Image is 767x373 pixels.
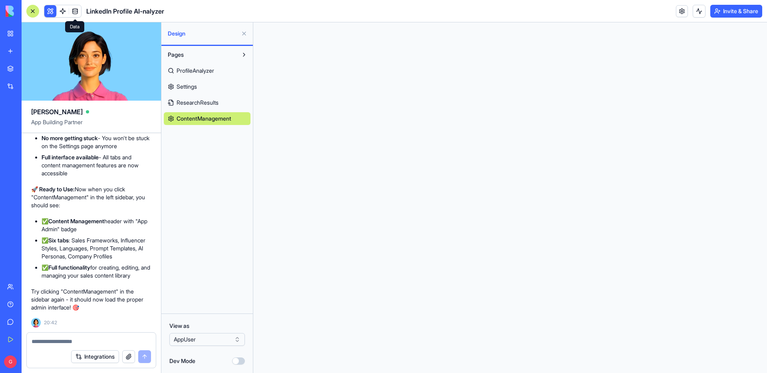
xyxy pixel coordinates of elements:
[71,350,119,363] button: Integrations
[164,80,250,93] a: Settings
[164,112,250,125] a: ContentManagement
[48,218,104,224] strong: Content Management
[6,6,55,17] img: logo
[164,48,238,61] button: Pages
[177,99,219,107] span: ResearchResults
[31,107,83,117] span: [PERSON_NAME]
[48,264,90,271] strong: Full functionality
[42,236,151,260] li: ✅ : Sales Frameworks, Influencer Styles, Languages, Prompt Templates, AI Personas, Company Profiles
[31,186,75,192] strong: 🚀 Ready to Use:
[710,5,762,18] button: Invite & Share
[48,237,69,244] strong: Six tabs
[42,135,98,141] strong: No more getting stuck
[42,153,151,177] li: - All tabs and content management features are now accessible
[177,83,197,91] span: Settings
[177,115,231,123] span: ContentManagement
[42,264,151,280] li: ✅ for creating, editing, and managing your sales content library
[31,118,151,133] span: App Building Partner
[169,322,245,330] label: View as
[31,185,151,209] p: Now when you click "ContentManagement" in the left sidebar, you should see:
[86,6,164,16] span: LinkedIn Profile AI-nalyzer
[164,96,250,109] a: ResearchResults
[177,67,214,75] span: ProfileAnalyzer
[44,319,57,326] span: 20:42
[169,357,195,365] label: Dev Mode
[4,355,17,368] span: G
[42,134,151,150] li: - You won't be stuck on the Settings page anymore
[164,64,250,77] a: ProfileAnalyzer
[42,154,99,161] strong: Full interface available
[31,318,41,327] img: Ella_00000_wcx2te.png
[168,51,184,59] span: Pages
[65,21,84,32] div: Data
[31,288,151,311] p: Try clicking "ContentManagement" in the sidebar again - it should now load the proper admin inter...
[42,217,151,233] li: ✅ header with "App Admin" badge
[168,30,238,38] span: Design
